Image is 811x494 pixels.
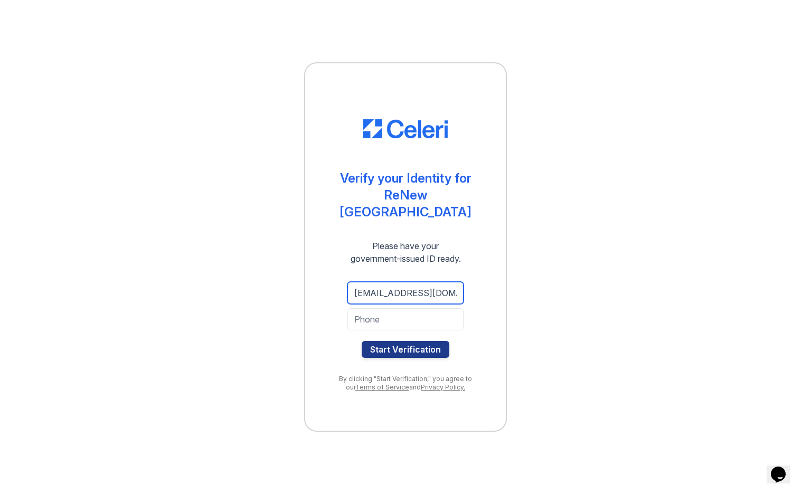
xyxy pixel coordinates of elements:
img: CE_Logo_Blue-a8612792a0a2168367f1c8372b55b34899dd931a85d93a1a3d3e32e68fde9ad4.png [363,119,448,138]
div: Verify your Identity for ReNew [GEOGRAPHIC_DATA] [326,170,485,221]
div: Please have your government-issued ID ready. [332,240,480,265]
button: Start Verification [362,341,449,358]
input: Phone [347,308,464,330]
div: By clicking "Start Verification," you agree to our and [326,375,485,392]
a: Privacy Policy. [421,383,465,391]
a: Terms of Service [355,383,409,391]
iframe: chat widget [767,452,800,483]
input: Email [347,282,464,304]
